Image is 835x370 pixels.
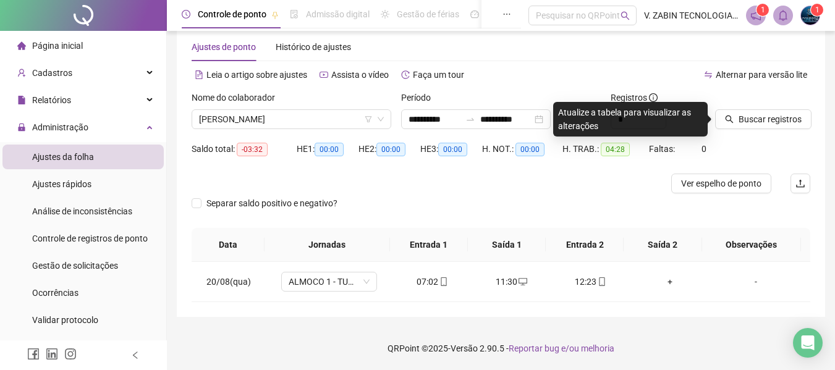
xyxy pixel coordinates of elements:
sup: 1 [757,4,769,16]
span: 00:00 [376,143,405,156]
span: swap [704,70,713,79]
span: Histórico de ajustes [276,42,351,52]
span: Ver espelho de ponto [681,177,761,190]
span: ALMOCO 1 - TURNO 1 [289,272,370,291]
span: mobile [596,277,606,286]
span: ellipsis [502,10,511,19]
span: 00:00 [315,143,344,156]
span: search [621,11,630,20]
span: notification [750,10,761,21]
span: desktop [517,277,527,286]
span: Relatórios [32,95,71,105]
span: -03:32 [237,143,268,156]
span: Buscar registros [739,112,802,126]
th: Saída 1 [468,228,546,262]
th: Data [192,228,265,262]
span: Registros [611,91,658,104]
img: 8920 [801,6,820,25]
span: Controle de ponto [198,9,266,19]
span: Separar saldo positivo e negativo? [201,196,342,210]
button: Buscar registros [715,109,812,129]
span: 00:00 [515,143,545,156]
span: Faça um tour [413,70,464,80]
span: Alternar para versão lite [716,70,807,80]
span: ANA BEATRIZ FERRARI MUSTAFE [199,110,384,128]
span: Ajustes de ponto [192,42,256,52]
span: Assista o vídeo [331,70,389,80]
span: filter [365,116,372,123]
div: HE 3: [420,142,482,156]
span: Cadastros [32,68,72,78]
span: home [17,41,26,50]
span: file-text [195,70,203,79]
div: 07:02 [403,275,462,288]
span: Análise de inconsistências [32,206,132,216]
span: file [17,96,26,104]
span: Controle de registros de ponto [32,233,148,243]
div: H. NOT.: [482,142,562,156]
div: HE 1: [297,142,358,156]
span: Ajustes da folha [32,152,94,162]
span: left [131,351,140,359]
span: Ocorrências [32,288,78,298]
th: Entrada 2 [546,228,624,262]
div: Atualize a tabela para visualizar as alterações [553,102,708,137]
div: - [719,275,792,288]
span: file-done [290,10,299,19]
span: 1 [761,6,765,14]
div: Open Intercom Messenger [793,328,823,358]
div: + [640,275,700,288]
span: dashboard [470,10,479,19]
span: to [465,114,475,124]
div: Saldo total: [192,142,297,156]
label: Nome do colaborador [192,91,283,104]
span: Validar protocolo [32,315,98,325]
span: bell [778,10,789,21]
div: 12:23 [561,275,621,288]
label: Período [401,91,439,104]
footer: QRPoint © 2025 - 2.90.5 - [167,327,835,370]
span: Reportar bug e/ou melhoria [509,343,614,353]
span: mobile [438,277,448,286]
span: 1 [815,6,820,14]
span: sun [381,10,389,19]
span: search [725,115,734,124]
span: 0 [701,144,706,154]
span: history [401,70,410,79]
span: down [377,116,384,123]
span: swap-right [465,114,475,124]
button: Ver espelho de ponto [671,174,771,193]
span: youtube [320,70,328,79]
span: V. ZABIN TECNOLOGIA E COMÉRCIO EIRRELLI [644,9,739,22]
span: instagram [64,348,77,360]
div: H. TRAB.: [562,142,649,156]
div: 11:30 [482,275,541,288]
span: clock-circle [182,10,190,19]
span: Gestão de solicitações [32,261,118,271]
span: Admissão digital [306,9,370,19]
span: user-add [17,69,26,77]
span: pushpin [271,11,279,19]
span: Observações [712,238,791,251]
span: linkedin [46,348,58,360]
span: Página inicial [32,41,83,51]
span: facebook [27,348,40,360]
span: upload [795,179,805,188]
span: Faltas: [649,144,677,154]
span: Gestão de férias [397,9,459,19]
th: Observações [702,228,801,262]
span: Ajustes rápidos [32,179,91,189]
sup: Atualize o seu contato no menu Meus Dados [811,4,823,16]
span: lock [17,123,26,132]
span: Administração [32,122,88,132]
span: info-circle [649,93,658,102]
div: HE 2: [358,142,420,156]
th: Entrada 1 [390,228,468,262]
th: Saída 2 [624,228,701,262]
span: 20/08(qua) [206,277,251,287]
span: 04:28 [601,143,630,156]
span: Leia o artigo sobre ajustes [206,70,307,80]
span: 00:00 [438,143,467,156]
th: Jornadas [265,228,390,262]
span: Versão [451,343,478,353]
